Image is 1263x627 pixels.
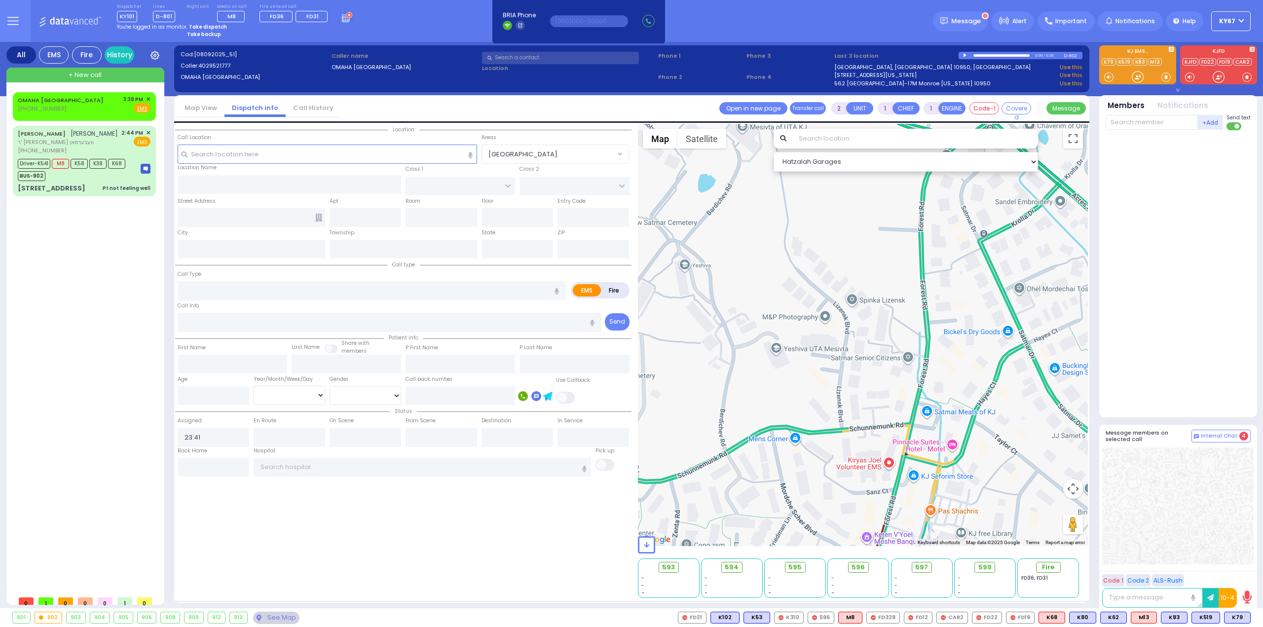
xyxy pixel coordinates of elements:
[1045,50,1054,61] div: 0:26
[936,612,968,624] div: CAR2
[18,105,67,112] span: [PHONE_NUMBER]
[719,102,787,114] a: Open in new page
[482,64,655,73] label: Location
[969,102,999,114] button: Code-1
[181,62,328,70] label: Caller:
[286,103,341,112] a: Call History
[600,284,628,296] label: Fire
[662,562,675,572] span: 593
[1012,17,1027,26] span: Alert
[1191,430,1251,443] button: Internal Chat 4
[1046,102,1086,114] button: Message
[18,147,67,154] span: [PHONE_NUMBER]
[253,612,299,624] div: See map
[958,589,961,596] span: -
[178,145,478,163] input: Search location here
[137,105,148,112] u: EMS
[831,574,834,582] span: -
[678,612,706,624] div: FD21
[958,582,961,589] span: -
[557,197,586,205] label: Entry Code
[1194,434,1199,439] img: comment-alt.png
[768,582,771,589] span: -
[35,612,62,623] div: 902
[1183,17,1196,26] span: Help
[315,214,322,221] span: Other building occupants
[1152,574,1184,587] button: ALS-Rush
[1224,612,1251,624] div: K79
[18,138,118,147] span: ר' [PERSON_NAME] וועבערמאן
[768,574,771,582] span: -
[13,612,30,623] div: 901
[1039,612,1065,624] div: ALS
[641,582,644,589] span: -
[332,63,479,72] label: OMAHA [GEOGRAPHIC_DATA]
[406,375,452,383] label: Call back number
[146,95,150,104] span: ✕
[705,582,707,589] span: -
[1055,17,1087,26] span: Important
[39,46,69,64] div: EMS
[831,582,834,589] span: -
[834,71,917,79] a: [STREET_ADDRESS][US_STATE]
[482,145,629,163] span: MONROE VILLAGE
[67,612,85,623] div: 903
[658,52,743,60] span: Phone 1
[1042,562,1054,572] span: Fire
[894,589,897,596] span: -
[1099,49,1176,56] label: KJ EMS...
[1239,432,1248,441] span: 4
[1133,58,1147,66] a: K83
[39,15,105,27] img: Logo
[1102,574,1124,587] button: Code 1
[387,261,420,268] span: Call type
[641,589,644,596] span: -
[482,134,496,142] label: Areas
[153,11,175,22] span: D-801
[1106,430,1191,443] h5: Message members on selected call
[341,347,367,355] span: members
[1126,574,1151,587] button: Code 2
[292,343,320,351] label: Last Name
[187,31,221,38] strong: Take backup
[1219,17,1235,26] span: KY67
[18,96,104,104] a: OMAHA [GEOGRAPHIC_DATA]
[123,96,143,103] span: 3:39 PM
[1148,58,1162,66] a: M13
[1161,612,1188,624] div: BLS
[1191,612,1220,624] div: BLS
[779,615,783,620] img: red-radio-icon.svg
[1198,115,1224,130] button: +Add
[774,612,804,624] div: K310
[1064,52,1082,59] div: D-802
[838,612,862,624] div: M8
[1060,71,1082,79] a: Use this
[768,589,771,596] span: -
[746,52,831,60] span: Phone 3
[1006,612,1035,624] div: FD19
[1211,11,1251,31] button: KY67
[1002,102,1031,114] button: Covered
[178,344,206,352] label: First Name
[871,615,876,620] img: red-radio-icon.svg
[121,129,143,137] span: 2:44 PM
[177,103,224,112] a: Map View
[198,62,230,70] span: 4029521777
[341,339,370,347] small: Share with
[743,612,770,624] div: BLS
[117,597,132,605] span: 1
[1106,115,1198,130] input: Search member
[743,612,770,624] div: K53
[178,164,217,172] label: Location Name
[181,50,328,59] label: Cad:
[406,197,420,205] label: Room
[117,11,137,22] span: KY101
[178,417,202,425] label: Assigned
[330,229,354,237] label: Township
[332,52,479,60] label: Caller name
[224,103,286,112] a: Dispatch info
[227,12,236,20] span: M8
[153,4,175,10] label: Lines
[641,574,644,582] span: -
[550,15,628,27] input: (000)000-00000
